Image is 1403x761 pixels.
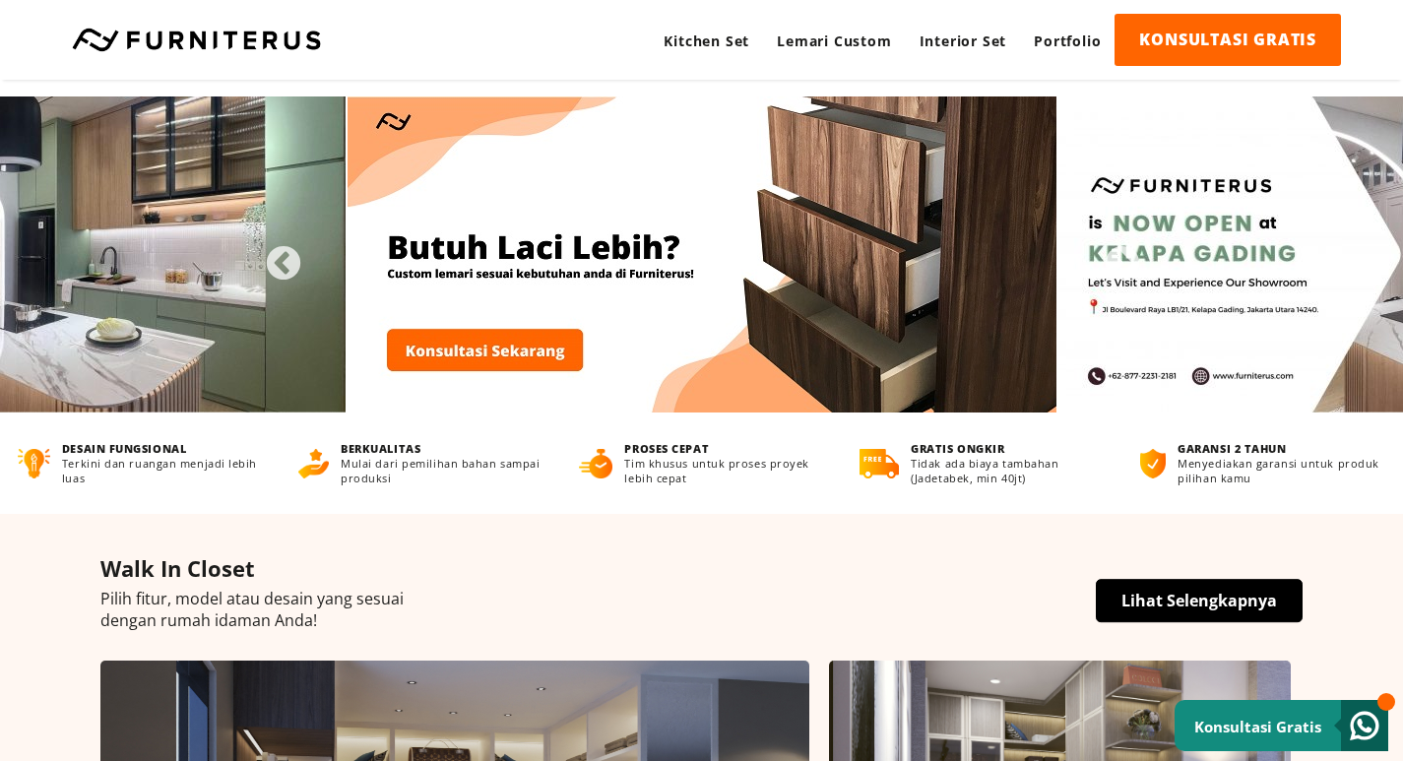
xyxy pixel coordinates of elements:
p: Terkini dan ruangan menjadi lebih luas [62,456,262,485]
a: Interior Set [906,14,1021,68]
a: Konsultasi Gratis [1175,700,1388,751]
img: bergaransi.png [1140,449,1166,478]
p: Menyediakan garansi untuk produk pilihan kamu [1178,456,1384,485]
button: Previous [264,245,284,265]
p: Mulai dari pemilihan bahan sampai produksi [341,456,542,485]
h4: DESAIN FUNGSIONAL [62,441,262,456]
p: Pilih fitur, model atau desain yang sesuai dengan rumah idaman Anda! [100,588,1303,631]
h4: GARANSI 2 TAHUN [1178,441,1384,456]
img: berkualitas.png [298,449,329,478]
a: Portfolio [1020,14,1115,68]
p: Tim khusus untuk proses proyek lebih cepat [624,456,823,485]
a: KONSULTASI GRATIS [1115,14,1341,66]
h4: Walk In Closet [100,553,1303,583]
img: desain-fungsional.png [18,449,50,478]
h4: BERKUALITAS [341,441,542,456]
a: Kitchen Set [650,14,763,68]
small: Konsultasi Gratis [1194,717,1321,736]
h4: GRATIS ONGKIR [911,441,1104,456]
button: Next [1103,245,1122,265]
a: Lemari Custom [763,14,905,68]
a: Lihat Selengkapnya [1096,579,1303,622]
h4: PROSES CEPAT [624,441,823,456]
p: Tidak ada biaya tambahan (Jadetabek, min 40jt) [911,456,1104,485]
img: gratis-ongkir.png [860,449,899,478]
img: Banner3.jpg [348,96,1056,412]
